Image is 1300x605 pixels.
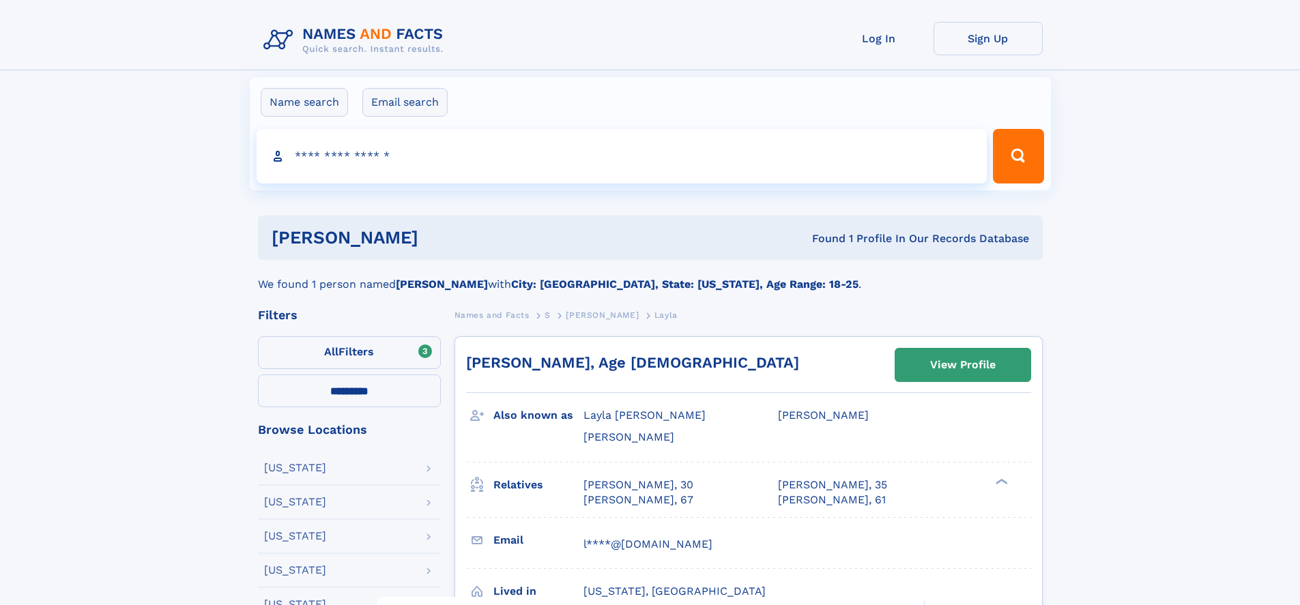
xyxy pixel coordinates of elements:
a: [PERSON_NAME], 30 [583,477,693,492]
span: Layla [PERSON_NAME] [583,409,706,422]
b: [PERSON_NAME] [396,278,488,291]
a: View Profile [895,349,1030,381]
div: ❯ [992,477,1009,486]
a: [PERSON_NAME], Age [DEMOGRAPHIC_DATA] [466,354,799,371]
span: Layla [654,310,678,320]
div: Found 1 Profile In Our Records Database [615,231,1029,246]
img: Logo Names and Facts [258,22,454,59]
span: [US_STATE], [GEOGRAPHIC_DATA] [583,585,766,597]
button: Search Button [993,129,1043,183]
a: [PERSON_NAME], 61 [778,492,886,507]
a: [PERSON_NAME], 67 [583,492,693,507]
span: [PERSON_NAME] [583,430,674,443]
div: [US_STATE] [264,462,326,473]
a: Log In [824,22,934,55]
input: search input [257,129,987,183]
label: Name search [261,88,348,117]
div: We found 1 person named with . [258,260,1043,293]
a: S [545,306,551,323]
a: [PERSON_NAME], 35 [778,477,887,492]
div: Browse Locations [258,424,441,436]
span: [PERSON_NAME] [778,409,869,422]
span: S [545,310,551,320]
div: Filters [258,309,441,321]
div: [US_STATE] [264,531,326,542]
h3: Lived in [493,580,583,603]
h1: [PERSON_NAME] [272,229,616,246]
span: [PERSON_NAME] [566,310,639,320]
div: [US_STATE] [264,497,326,507]
h3: Also known as [493,404,583,427]
a: Names and Facts [454,306,530,323]
a: [PERSON_NAME] [566,306,639,323]
label: Filters [258,336,441,369]
div: [US_STATE] [264,565,326,576]
span: All [324,345,338,358]
h3: Relatives [493,473,583,497]
b: City: [GEOGRAPHIC_DATA], State: [US_STATE], Age Range: 18-25 [511,278,858,291]
div: View Profile [930,349,996,381]
label: Email search [362,88,448,117]
a: Sign Up [934,22,1043,55]
h3: Email [493,529,583,552]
